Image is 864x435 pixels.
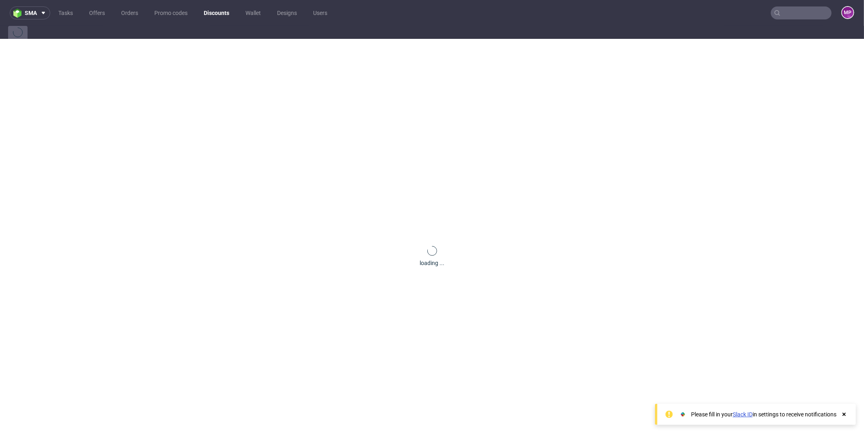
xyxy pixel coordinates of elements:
a: Slack ID [733,411,753,418]
a: Offers [84,6,110,19]
a: Users [308,6,332,19]
div: Please fill in your in settings to receive notifications [691,410,836,418]
a: Promo codes [149,6,192,19]
img: Slack [679,410,687,418]
a: Tasks [53,6,78,19]
a: Designs [272,6,302,19]
button: sma [10,6,50,19]
span: sma [25,10,37,16]
img: logo [13,8,25,18]
a: Wallet [241,6,266,19]
div: loading ... [420,259,444,267]
a: Orders [116,6,143,19]
figcaption: MP [842,7,853,18]
a: Discounts [199,6,234,19]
